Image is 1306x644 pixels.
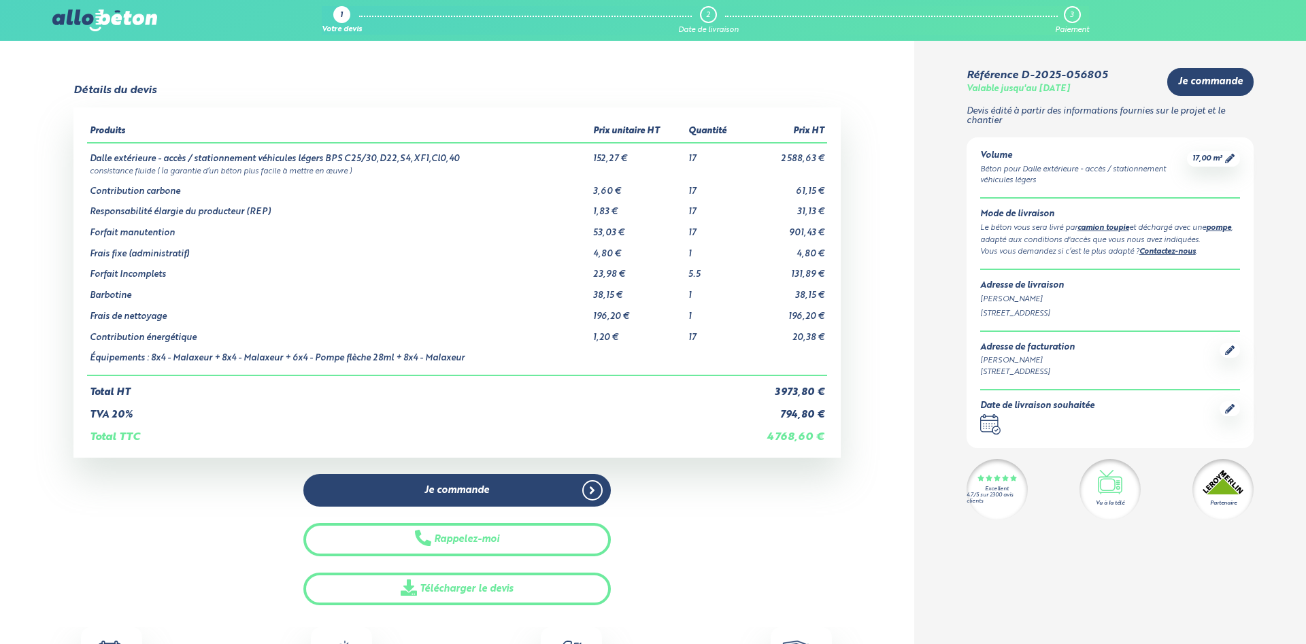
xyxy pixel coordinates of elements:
[87,375,744,399] td: Total HT
[980,164,1187,187] div: Béton pour Dalle extérieure - accès / stationnement véhicules légers
[743,176,827,197] td: 61,15 €
[1055,26,1089,35] div: Paiement
[87,121,591,143] th: Produits
[743,375,827,399] td: 3 973,80 €
[1070,11,1073,20] div: 3
[87,301,591,322] td: Frais de nettoyage
[686,176,743,197] td: 17
[743,218,827,239] td: 901,43 €
[1096,499,1124,507] div: Vu à la télé
[985,486,1009,492] div: Excellent
[87,239,591,260] td: Frais fixe (administratif)
[87,343,591,375] td: Équipements : 8x4 - Malaxeur + 8x4 - Malaxeur + 6x4 - Pompe flèche 28ml + 8x4 - Malaxeur
[686,239,743,260] td: 1
[590,280,686,301] td: 38,15 €
[686,301,743,322] td: 1
[743,301,827,322] td: 196,20 €
[1210,499,1237,507] div: Partenaire
[706,11,710,20] div: 2
[87,420,744,443] td: Total TTC
[980,209,1240,220] div: Mode de livraison
[980,308,1240,320] div: [STREET_ADDRESS]
[590,218,686,239] td: 53,03 €
[590,121,686,143] th: Prix unitaire HT
[967,84,1070,95] div: Valable jusqu'au [DATE]
[73,84,156,97] div: Détails du devis
[1167,68,1254,96] a: Je commande
[686,322,743,343] td: 17
[980,281,1240,291] div: Adresse de livraison
[980,294,1240,305] div: [PERSON_NAME]
[52,10,157,31] img: allobéton
[686,143,743,165] td: 17
[303,523,611,556] button: Rappelez-moi
[743,143,827,165] td: 2 588,63 €
[87,197,591,218] td: Responsabilité élargie du producteur (REP)
[87,176,591,197] td: Contribution carbone
[743,399,827,421] td: 794,80 €
[743,121,827,143] th: Prix HT
[87,322,591,343] td: Contribution énergétique
[743,259,827,280] td: 131,89 €
[980,222,1240,246] div: Le béton vous sera livré par et déchargé avec une , adapté aux conditions d'accès que vous nous a...
[87,399,744,421] td: TVA 20%
[424,485,489,496] span: Je commande
[590,143,686,165] td: 152,27 €
[980,151,1187,161] div: Volume
[590,197,686,218] td: 1,83 €
[743,322,827,343] td: 20,38 €
[967,492,1028,505] div: 4.7/5 sur 2300 avis clients
[322,6,362,35] a: 1 Votre devis
[87,280,591,301] td: Barbotine
[967,69,1107,82] div: Référence D-2025-056805
[980,401,1094,411] div: Date de livraison souhaitée
[303,474,611,507] a: Je commande
[980,355,1075,367] div: [PERSON_NAME]
[1055,6,1089,35] a: 3 Paiement
[678,26,739,35] div: Date de livraison
[686,259,743,280] td: 5.5
[1178,76,1243,88] span: Je commande
[87,143,591,165] td: Dalle extérieure - accès / stationnement véhicules légers BPS C25/30,D22,S4,XF1,Cl0,40
[678,6,739,35] a: 2 Date de livraison
[686,197,743,218] td: 17
[1077,224,1129,232] a: camion toupie
[87,165,828,176] td: consistance fluide ( la garantie d’un béton plus facile à mettre en œuvre )
[1139,248,1196,256] a: Contactez-nous
[340,12,343,20] div: 1
[686,280,743,301] td: 1
[686,218,743,239] td: 17
[322,26,362,35] div: Votre devis
[686,121,743,143] th: Quantité
[980,246,1240,258] div: Vous vous demandez si c’est le plus adapté ? .
[967,107,1254,126] p: Devis édité à partir des informations fournies sur le projet et le chantier
[590,239,686,260] td: 4,80 €
[743,280,827,301] td: 38,15 €
[743,420,827,443] td: 4 768,60 €
[1185,591,1291,629] iframe: Help widget launcher
[87,218,591,239] td: Forfait manutention
[590,176,686,197] td: 3,60 €
[1206,224,1231,232] a: pompe
[87,259,591,280] td: Forfait Incomplets
[303,573,611,606] a: Télécharger le devis
[743,197,827,218] td: 31,13 €
[590,259,686,280] td: 23,98 €
[743,239,827,260] td: 4,80 €
[590,301,686,322] td: 196,20 €
[980,367,1075,378] div: [STREET_ADDRESS]
[590,322,686,343] td: 1,20 €
[980,343,1075,353] div: Adresse de facturation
